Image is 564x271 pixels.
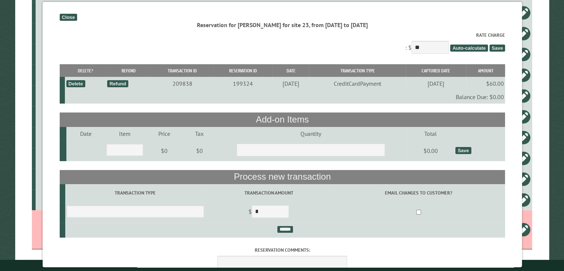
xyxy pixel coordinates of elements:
[39,50,86,58] div: 8
[66,80,85,87] div: Delete
[206,189,331,196] label: Transaction Amount
[151,77,213,90] td: 209838
[489,45,505,52] span: Save
[184,127,215,140] td: Tax
[59,32,505,56] div: : $
[407,127,454,140] td: Total
[66,127,105,140] td: Date
[405,77,466,90] td: [DATE]
[144,140,184,161] td: $0
[450,45,488,52] span: Auto-calculate
[405,64,466,77] th: Captured Date
[39,134,86,141] div: 4
[65,64,106,77] th: Delete?
[59,21,505,29] div: Reservation for [PERSON_NAME] for site 23, from [DATE] to [DATE]
[39,113,86,120] div: 4
[59,14,77,21] div: Close
[213,77,273,90] td: 199324
[466,77,505,90] td: $60.00
[272,77,309,90] td: [DATE]
[105,127,144,140] td: Item
[107,80,128,87] div: Refund
[407,140,454,161] td: $0.00
[39,175,86,183] div: 26
[455,147,471,154] div: Save
[39,30,86,37] div: 14
[39,9,86,16] div: 13
[213,64,273,77] th: Reservation ID
[66,189,204,196] label: Transaction Type
[466,64,505,77] th: Amount
[144,127,184,140] td: Price
[309,64,405,77] th: Transaction Type
[214,127,406,140] td: Quantity
[151,64,213,77] th: Transaction ID
[39,71,86,79] div: 11
[39,92,86,99] div: 10
[65,90,505,104] td: Balance Due: $0.00
[272,64,309,77] th: Date
[333,189,504,196] label: Email changes to customer?
[59,32,505,39] label: Rate Charge
[205,202,332,223] td: $
[106,64,151,77] th: Refund
[184,140,215,161] td: $0
[59,112,505,127] th: Add-on Items
[309,77,405,90] td: CreditCardPayment
[39,196,86,203] div: 10
[59,246,505,254] label: Reservation comments:
[240,263,324,268] small: © Campground Commander LLC. All rights reserved.
[59,170,505,184] th: Process new transaction
[39,154,86,162] div: 8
